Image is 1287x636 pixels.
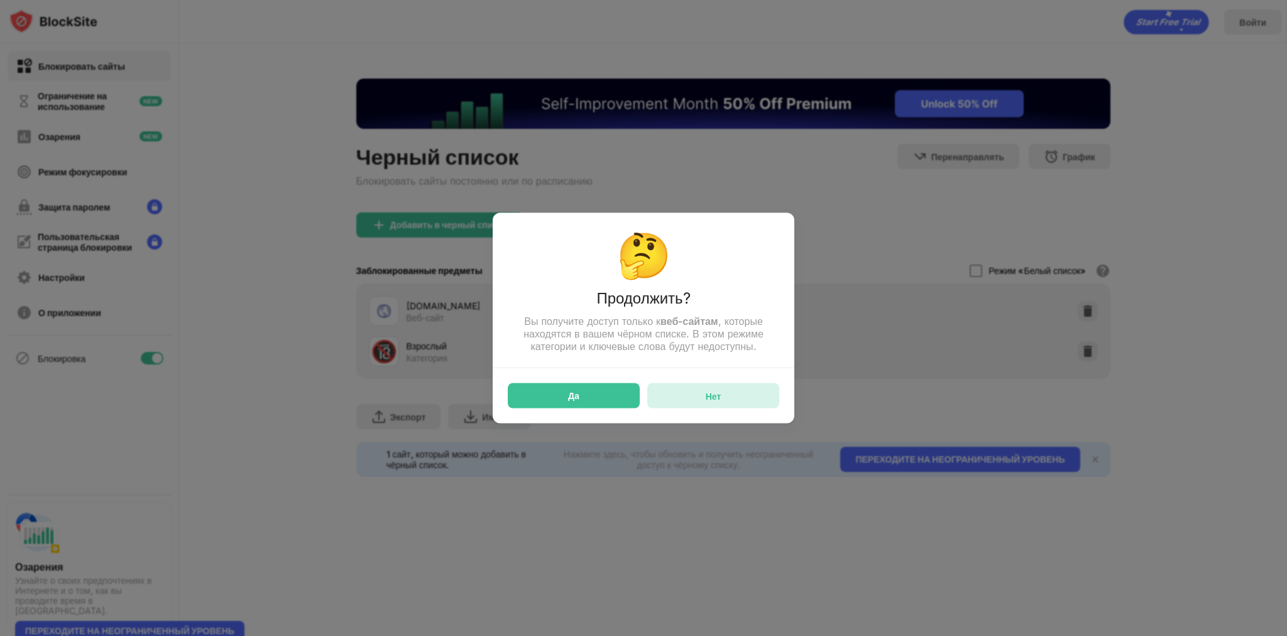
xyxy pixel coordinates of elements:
div: Да [568,391,579,401]
div: 🤔 [508,228,779,282]
div: Нет [706,390,721,401]
div: Продолжить? [508,289,779,315]
strong: веб-сайтам [660,315,718,327]
div: Вы получите доступ только к , которые находятся в вашем чёрном списке. В этом режиме категории и ... [508,315,779,353]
